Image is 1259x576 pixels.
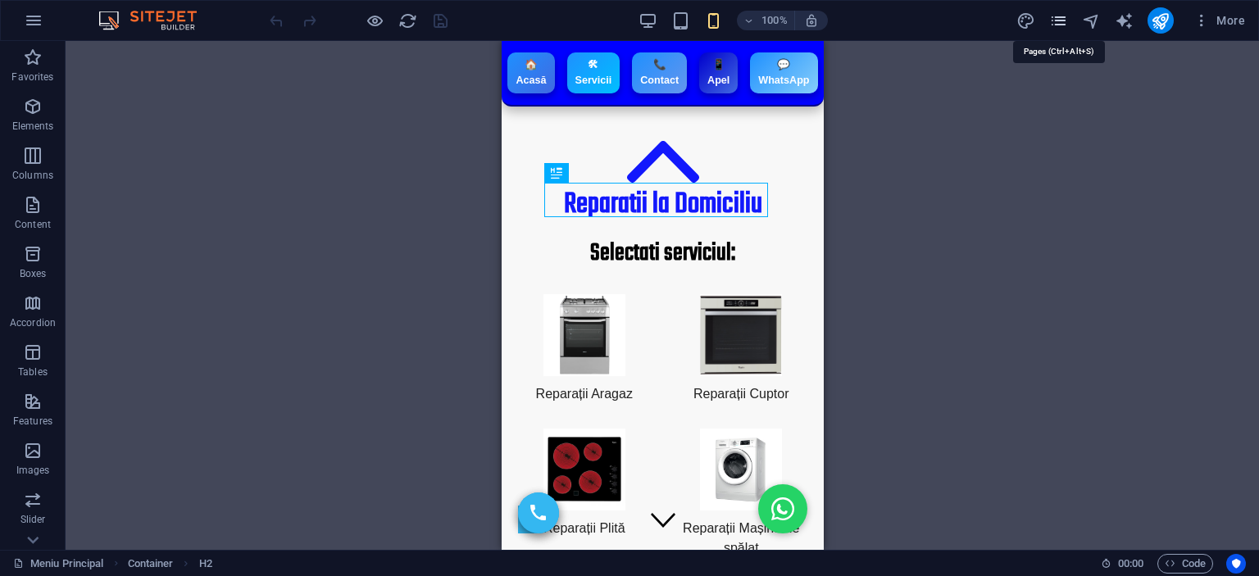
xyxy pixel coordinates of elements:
[1226,554,1246,574] button: Usercentrics
[128,554,174,574] span: Click to select. Double-click to edit
[1101,554,1144,574] h6: Session time
[1165,554,1206,574] span: Code
[398,11,417,30] i: Reload page
[1115,11,1134,30] i: AI Writer
[94,11,217,30] img: Editor Logo
[1129,557,1132,569] span: :
[12,120,54,133] p: Elements
[43,181,280,227] div: ​
[13,554,104,574] a: Click to cancel selection. Double-click to open Pages
[128,554,212,574] nav: breadcrumb
[1082,11,1102,30] button: navigator
[737,11,795,30] button: 100%
[1115,11,1134,30] button: text_generator
[365,11,384,30] button: Click here to leave preview mode and continue editing
[804,13,819,28] i: On resize automatically adjust zoom level to fit chosen device.
[16,464,50,477] p: Images
[199,554,212,574] span: Click to select. Double-click to edit
[18,365,48,379] p: Tables
[1118,554,1143,574] span: 00 00
[1193,12,1245,29] span: More
[13,415,52,428] p: Features
[1148,7,1174,34] button: publish
[15,218,51,231] p: Content
[1157,554,1213,574] button: Code
[761,11,788,30] h6: 100%
[398,11,417,30] button: reload
[11,70,53,84] p: Favorites
[1049,11,1069,30] button: pages
[1016,11,1036,30] button: design
[20,267,47,280] p: Boxes
[1016,11,1035,30] i: Design (Ctrl+Alt+Y)
[1187,7,1252,34] button: More
[20,513,46,526] p: Slider
[10,316,56,329] p: Accordion
[12,169,53,182] p: Columns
